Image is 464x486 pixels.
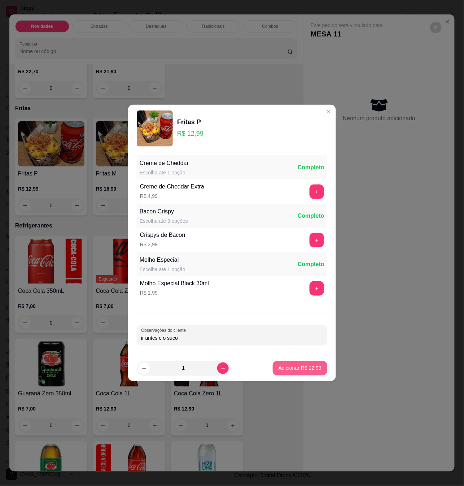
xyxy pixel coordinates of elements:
[140,182,204,191] div: Creme de Cheddar Extra
[141,327,188,334] label: Observações do cliente
[140,207,188,216] div: Bacon Crispy
[140,159,189,168] div: Creme de Cheddar
[298,163,324,172] div: Completo
[138,363,150,374] button: decrease-product-quantity
[279,365,321,372] p: Adicionar R$ 12,99
[310,233,324,247] button: add
[140,192,204,200] p: R$ 4,99
[298,260,324,269] div: Completo
[177,129,203,139] p: R$ 12,99
[217,363,229,374] button: increase-product-quantity
[140,279,209,288] div: Molho Especial Black 30ml
[177,117,203,127] div: Fritas P
[140,231,185,239] div: Crispys de Bacon
[140,266,185,273] div: Escolha até 1 opção
[310,185,324,199] button: add
[140,289,209,296] p: R$ 1,99
[310,281,324,296] button: add
[298,212,324,220] div: Completo
[273,361,327,376] button: Adicionar R$ 12,99
[140,217,188,225] div: Escolha até 3 opções
[140,241,185,248] p: R$ 3,99
[323,106,334,118] button: Close
[140,169,189,176] div: Escolha até 1 opção
[137,110,173,147] img: product-image
[141,334,323,342] input: Observações do cliente
[140,256,185,264] div: Molho Especial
